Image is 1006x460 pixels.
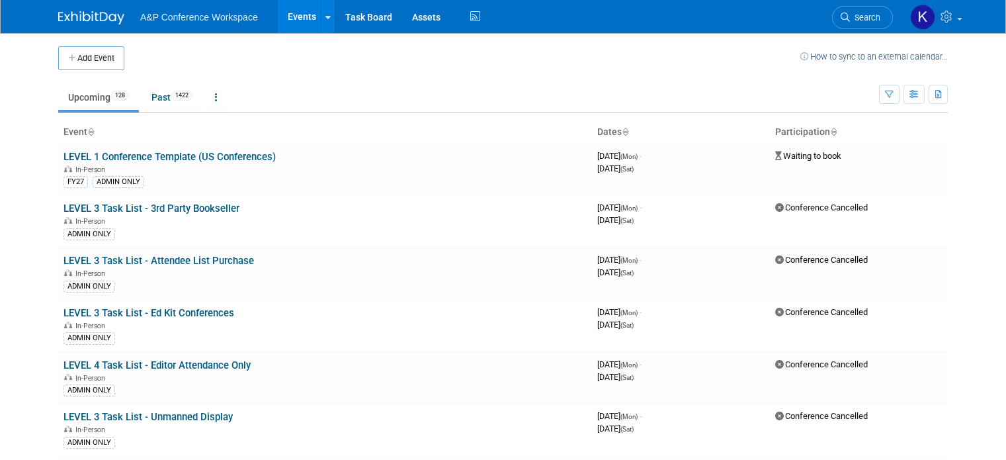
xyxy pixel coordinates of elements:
[63,307,234,319] a: LEVEL 3 Task List - Ed Kit Conferences
[910,5,935,30] img: Katie Bennett
[63,151,276,163] a: LEVEL 1 Conference Template (US Conferences)
[111,91,129,101] span: 128
[640,307,642,317] span: -
[75,374,109,383] span: In-Person
[620,374,634,381] span: (Sat)
[75,322,109,330] span: In-Person
[58,85,139,110] a: Upcoming128
[63,228,115,240] div: ADMIN ONLY
[597,267,634,277] span: [DATE]
[620,153,638,160] span: (Mon)
[597,151,642,161] span: [DATE]
[775,307,868,317] span: Conference Cancelled
[800,52,948,62] a: How to sync to an external calendar...
[58,46,124,70] button: Add Event
[87,126,94,137] a: Sort by Event Name
[64,426,72,432] img: In-Person Event
[171,91,192,101] span: 1422
[142,85,202,110] a: Past1422
[64,269,72,276] img: In-Person Event
[775,359,868,369] span: Conference Cancelled
[597,424,634,434] span: [DATE]
[640,255,642,265] span: -
[597,215,634,225] span: [DATE]
[592,121,770,144] th: Dates
[622,126,628,137] a: Sort by Start Date
[597,320,634,330] span: [DATE]
[640,203,642,212] span: -
[620,361,638,369] span: (Mon)
[640,151,642,161] span: -
[64,322,72,328] img: In-Person Event
[620,269,634,277] span: (Sat)
[63,359,251,371] a: LEVEL 4 Task List - Editor Attendance Only
[640,359,642,369] span: -
[75,165,109,174] span: In-Person
[597,307,642,317] span: [DATE]
[775,255,868,265] span: Conference Cancelled
[140,12,258,23] span: A&P Conference Workspace
[63,437,115,449] div: ADMIN ONLY
[620,322,634,329] span: (Sat)
[597,255,642,265] span: [DATE]
[620,257,638,264] span: (Mon)
[775,411,868,421] span: Conference Cancelled
[830,126,837,137] a: Sort by Participation Type
[63,281,115,293] div: ADMIN ONLY
[75,269,109,278] span: In-Person
[64,217,72,224] img: In-Person Event
[620,413,638,420] span: (Mon)
[620,309,638,316] span: (Mon)
[597,163,634,173] span: [DATE]
[620,426,634,433] span: (Sat)
[620,217,634,224] span: (Sat)
[597,411,642,421] span: [DATE]
[63,255,254,267] a: LEVEL 3 Task List - Attendee List Purchase
[63,203,239,214] a: LEVEL 3 Task List - 3rd Party Bookseller
[770,121,948,144] th: Participation
[850,13,880,23] span: Search
[63,411,233,423] a: LEVEL 3 Task List - Unmanned Display
[620,205,638,212] span: (Mon)
[64,374,72,381] img: In-Person Event
[597,359,642,369] span: [DATE]
[597,203,642,212] span: [DATE]
[58,121,592,144] th: Event
[775,203,868,212] span: Conference Cancelled
[58,11,124,24] img: ExhibitDay
[93,176,144,188] div: ADMIN ONLY
[640,411,642,421] span: -
[597,372,634,382] span: [DATE]
[832,6,893,29] a: Search
[620,165,634,173] span: (Sat)
[775,151,841,161] span: Waiting to book
[63,385,115,396] div: ADMIN ONLY
[75,217,109,226] span: In-Person
[63,332,115,344] div: ADMIN ONLY
[75,426,109,434] span: In-Person
[64,165,72,172] img: In-Person Event
[63,176,88,188] div: FY27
